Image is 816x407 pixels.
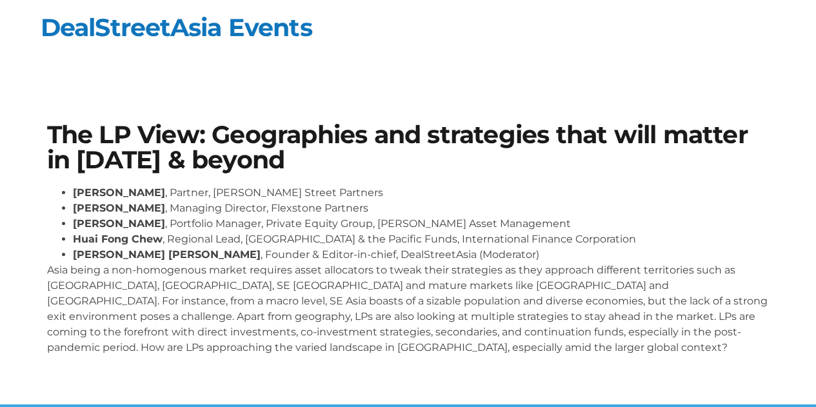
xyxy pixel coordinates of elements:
strong: [PERSON_NAME] [73,217,165,230]
h1: The LP View: Geographies and strategies that will matter in [DATE] & beyond [47,123,770,172]
p: Asia being a non-homogenous market requires asset allocators to tweak their strategies as they ap... [47,263,770,355]
li: , Managing Director, Flexstone Partners [73,201,770,216]
strong: [PERSON_NAME] [73,186,165,199]
strong: [PERSON_NAME] [PERSON_NAME] [73,248,261,261]
strong: Huai Fong Chew [73,233,163,245]
li: , Founder & Editor-in-chief, DealStreetAsia (Moderator) [73,247,770,263]
strong: [PERSON_NAME] [73,202,165,214]
li: , Partner, [PERSON_NAME] Street Partners [73,185,770,201]
li: , Portfolio Manager, Private Equity Group, [PERSON_NAME] Asset Management [73,216,770,232]
a: DealStreetAsia Events [41,12,312,43]
li: , Regional Lead, [GEOGRAPHIC_DATA] & the Pacific Funds, International Finance Corporation [73,232,770,247]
